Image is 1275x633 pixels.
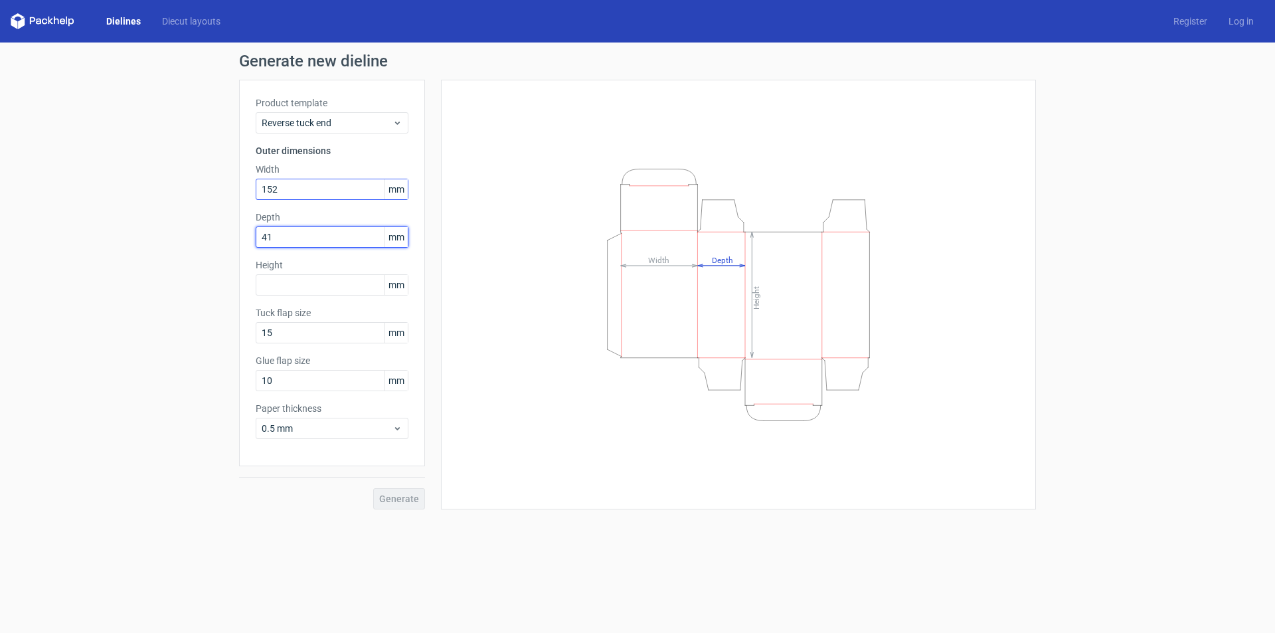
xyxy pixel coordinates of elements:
[262,116,392,130] span: Reverse tuck end
[384,323,408,343] span: mm
[384,179,408,199] span: mm
[239,53,1036,69] h1: Generate new dieline
[96,15,151,28] a: Dielines
[712,255,733,264] tspan: Depth
[384,371,408,391] span: mm
[256,144,408,157] h3: Outer dimensions
[256,211,408,224] label: Depth
[256,402,408,415] label: Paper thickness
[256,306,408,319] label: Tuck flap size
[1218,15,1264,28] a: Log in
[752,286,761,309] tspan: Height
[256,96,408,110] label: Product template
[151,15,231,28] a: Diecut layouts
[384,275,408,295] span: mm
[256,163,408,176] label: Width
[262,422,392,435] span: 0.5 mm
[256,354,408,367] label: Glue flap size
[384,227,408,247] span: mm
[1163,15,1218,28] a: Register
[256,258,408,272] label: Height
[648,255,669,264] tspan: Width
